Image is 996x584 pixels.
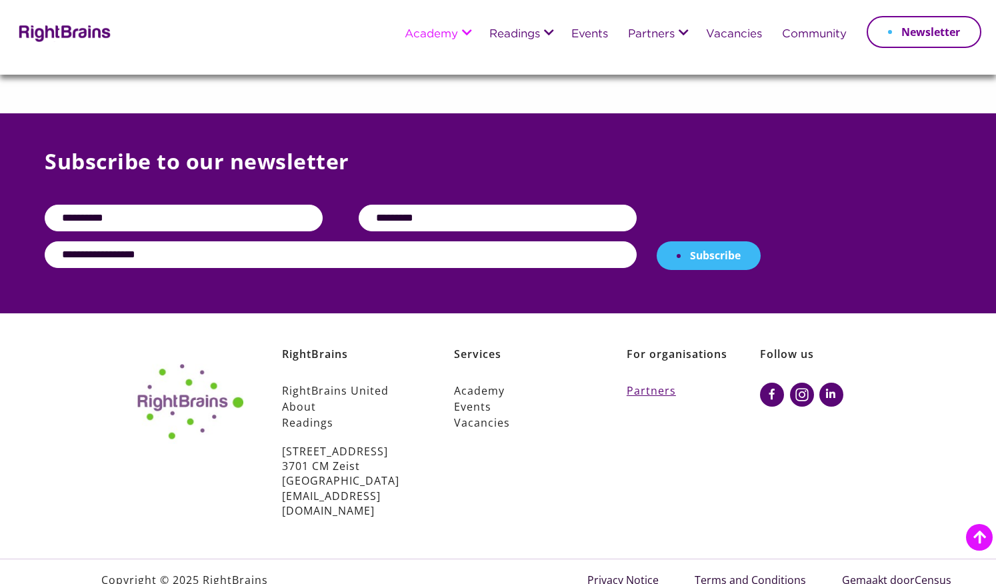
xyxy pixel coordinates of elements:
[628,29,675,41] a: Partners
[282,415,416,431] a: Readings
[454,347,588,383] h6: Services
[571,29,608,41] a: Events
[489,29,540,41] a: Readings
[706,29,762,41] a: Vacancies
[405,29,458,41] a: Academy
[15,23,111,42] img: Rightbrains
[760,347,873,383] h6: Follow us
[657,241,761,271] button: Subscribe
[282,488,416,519] a: [EMAIL_ADDRESS][DOMAIN_NAME]
[782,29,847,41] a: Community
[454,415,588,431] a: Vacancies
[627,383,761,399] a: Partners
[867,16,981,48] a: Newsletter
[454,383,588,399] a: Academy
[454,399,588,415] a: Events
[45,147,951,205] p: Subscribe to our newsletter
[282,347,416,383] h6: RightBrains
[282,383,416,399] a: RightBrains United
[627,347,761,383] h6: For organisations
[282,444,416,519] p: [STREET_ADDRESS] 3701 CM Zeist [GEOGRAPHIC_DATA]
[282,399,416,415] a: About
